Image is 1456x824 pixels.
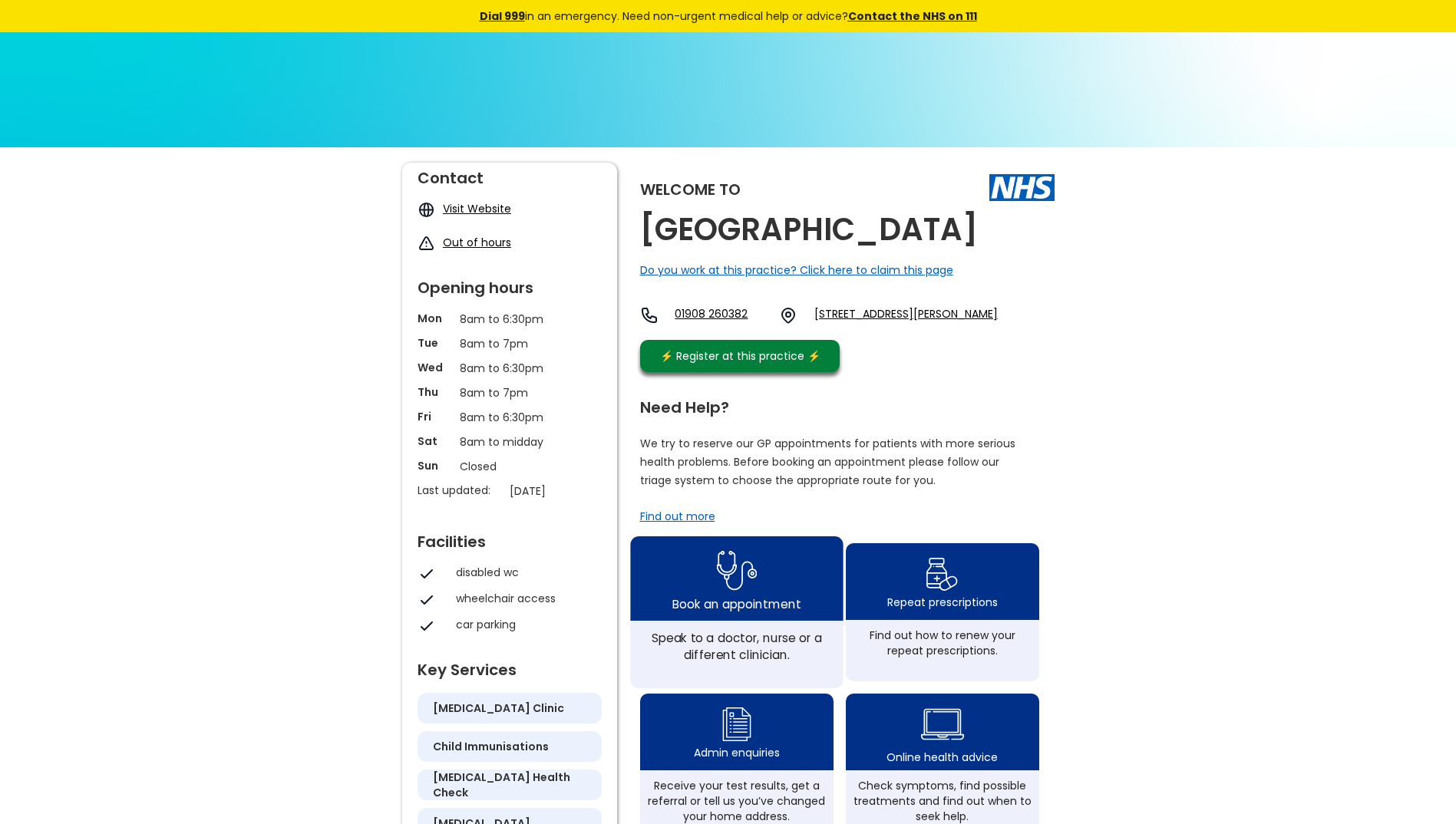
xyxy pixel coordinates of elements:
[418,235,435,252] img: exclamation icon
[814,306,998,325] a: [STREET_ADDRESS][PERSON_NAME]
[418,335,452,351] p: Tue
[418,526,602,549] div: Facilities
[652,348,829,364] div: ⚡️ Register at this practice ⚡️
[418,311,452,326] p: Mon
[418,201,435,219] img: globe icon
[418,458,452,473] p: Sun
[779,306,797,325] img: practice location icon
[640,434,1016,489] p: We try to reserve our GP appointments for patients with more serious health problems. Before book...
[418,433,452,449] p: Sat
[460,409,560,426] p: 8am to 6:30pm
[510,483,609,499] p: [DATE]
[675,306,767,325] a: 01908 260382
[460,384,560,401] p: 8am to 7pm
[640,340,840,372] a: ⚡️ Register at this practice ⚡️
[926,554,959,595] img: repeat prescription icon
[418,360,452,375] p: Wed
[853,628,1032,658] div: Find out how to renew your repeat prescriptions.
[630,536,843,688] a: book appointment icon Book an appointmentSpeak to a doctor, nurse or a different clinician.
[639,629,834,663] div: Speak to a doctor, nurse or a different clinician.
[456,591,594,606] div: wheelchair access
[418,384,452,400] p: Thu
[418,483,502,498] p: Last updated:
[640,509,715,524] a: Find out more
[418,163,602,186] div: Contact
[672,595,801,611] div: Book an appointment
[418,409,452,424] p: Fri
[640,262,953,278] a: Do you work at this practice? Click here to claim this page
[443,201,511,216] a: Visit Website
[640,306,659,325] img: telephone icon
[853,778,1032,824] div: Check symptoms, find possible treatments and find out when to seek help.
[460,360,560,377] p: 8am to 6:30pm
[716,545,757,595] img: book appointment icon
[720,704,754,745] img: admin enquiry icon
[433,770,586,800] h5: [MEDICAL_DATA] health check
[375,8,1081,25] div: in an emergency. Need non-urgent medical help or advice?
[846,543,1039,681] a: repeat prescription iconRepeat prescriptionsFind out how to renew your repeat prescriptions.
[460,433,560,450] p: 8am to midday
[648,778,826,824] div: Receive your test results, get a referral or tell us you’ve changed your home address.
[480,8,525,24] a: Dial 999
[694,745,780,760] div: Admin enquiries
[886,750,998,765] div: Online health advice
[640,392,1039,415] div: Need Help?
[418,272,602,295] div: Opening hours
[443,235,511,250] a: Out of hours
[418,654,602,677] div: Key Services
[989,174,1055,200] img: The NHS logo
[433,700,564,716] h5: [MEDICAL_DATA] clinic
[433,739,549,754] h5: child immunisations
[460,458,560,475] p: Closed
[887,595,998,610] div: Repeat prescriptions
[460,311,560,328] p: 8am to 6:30pm
[460,335,560,352] p: 8am to 7pm
[921,699,964,750] img: health advice icon
[456,617,594,632] div: car parking
[640,182,741,197] div: Welcome to
[456,565,594,580] div: disabled wc
[640,213,978,247] h2: [GEOGRAPHIC_DATA]
[848,8,977,24] a: Contact the NHS on 111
